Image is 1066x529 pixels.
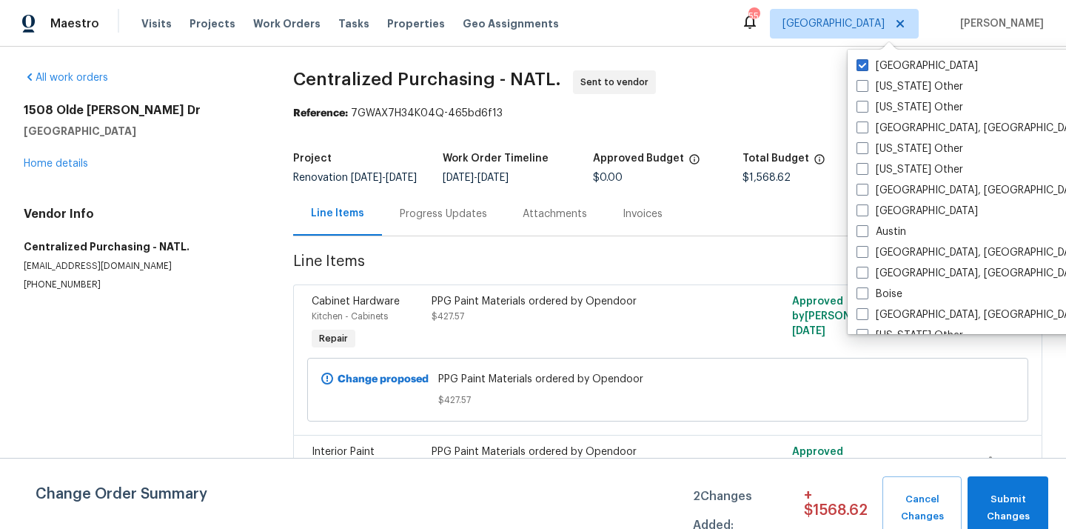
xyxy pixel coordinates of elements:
div: Line Items [311,206,364,221]
label: [US_STATE] Other [857,142,963,156]
div: 55 [748,9,759,24]
span: Properties [387,16,445,31]
span: Visits [141,16,172,31]
h5: Project [293,153,332,164]
span: [DATE] [386,173,417,183]
span: [DATE] [792,326,825,336]
h5: Total Budget [742,153,809,164]
b: Reference: [293,108,348,119]
a: Home details [24,159,88,169]
label: [US_STATE] Other [857,79,963,94]
span: Submit Changes [975,491,1041,525]
span: $1,568.62 [742,173,791,183]
label: Boise [857,287,902,302]
span: Geo Assignments [463,16,559,31]
div: PPG Paint Materials ordered by Opendoor [432,294,723,309]
span: Work Orders [253,16,321,31]
p: [PHONE_NUMBER] [24,279,258,291]
span: Projects [190,16,235,31]
span: - [351,173,417,183]
span: Sent to vendor [580,75,654,90]
h5: Approved Budget [593,153,684,164]
label: [GEOGRAPHIC_DATA] [857,204,978,219]
span: The total cost of line items that have been proposed by Opendoor. This sum includes line items th... [814,153,825,173]
span: Repair [313,331,354,346]
span: - [443,173,509,183]
label: [US_STATE] Other [857,162,963,177]
span: Centralized Purchasing - NATL. [293,70,561,88]
span: [DATE] [443,173,474,183]
span: Line Items [293,254,963,282]
div: PPG Paint Materials ordered by Opendoor [432,445,723,459]
label: [US_STATE] Other [857,328,963,343]
span: The total cost of line items that have been approved by both Opendoor and the Trade Partner. This... [688,153,700,173]
span: Tasks [338,19,369,29]
b: Change proposed [338,374,429,385]
label: [US_STATE] Other [857,100,963,115]
span: Renovation [293,173,417,183]
h5: [GEOGRAPHIC_DATA] [24,124,258,139]
h4: Vendor Info [24,207,258,222]
span: Approved by [PERSON_NAME] on [792,296,902,336]
span: $427.57 [432,312,464,321]
h2: 1508 Olde [PERSON_NAME] Dr [24,103,258,118]
h5: Centralized Purchasing - NATL. [24,239,258,254]
label: [GEOGRAPHIC_DATA] [857,59,978,73]
span: Interior Paint [312,447,375,457]
span: Kitchen - Cabinets [312,312,388,321]
span: $427.57 [438,393,897,407]
label: Austin [857,224,906,239]
span: Approved by [PERSON_NAME] on [792,447,902,487]
span: $0.00 [593,173,623,183]
div: Invoices [623,207,663,222]
p: [EMAIL_ADDRESS][DOMAIN_NAME] [24,260,258,273]
span: Cancel Changes [890,491,954,525]
span: [DATE] [351,173,382,183]
span: Cabinet Hardware [312,296,400,307]
span: [GEOGRAPHIC_DATA] [782,16,885,31]
div: Progress Updates [400,207,487,222]
span: Maestro [50,16,99,31]
span: PPG Paint Materials ordered by Opendoor [438,372,897,387]
h5: Work Order Timeline [443,153,549,164]
div: 7GWAX7H34K04Q-465bd6f13 [293,106,1042,121]
div: Attachments [523,207,587,222]
span: [DATE] [477,173,509,183]
a: All work orders [24,73,108,83]
span: [PERSON_NAME] [954,16,1044,31]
